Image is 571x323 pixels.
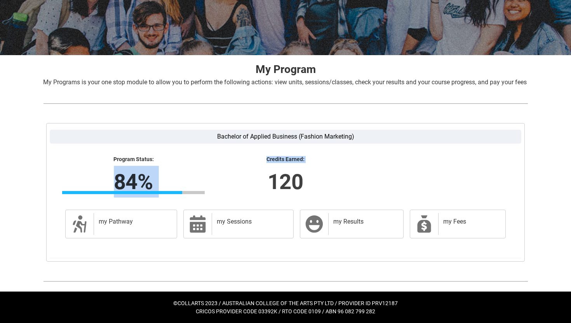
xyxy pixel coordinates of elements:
[183,210,294,238] a: my Sessions
[443,218,498,226] h2: my Fees
[410,210,506,238] a: my Fees
[415,215,433,233] span: My Payments
[12,166,254,198] lightning-formatted-number: 84%
[50,130,521,144] label: Bachelor of Applied Business (Fashion Marketing)
[43,99,528,108] img: REDU_GREY_LINE
[70,215,89,233] span: Description of icon when needed
[99,218,169,226] h2: my Pathway
[62,156,205,163] lightning-formatted-text: Program Status:
[43,277,528,285] img: REDU_GREY_LINE
[62,191,205,194] div: Progress Bar
[217,218,285,226] h2: my Sessions
[65,210,177,238] a: my Pathway
[333,218,395,226] h2: my Results
[256,63,316,76] strong: My Program
[164,166,407,198] lightning-formatted-number: 120
[300,210,404,238] a: my Results
[214,156,357,163] lightning-formatted-text: Credits Earned:
[43,78,527,86] span: My Programs is your one stop module to allow you to perform the following actions: view units, se...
